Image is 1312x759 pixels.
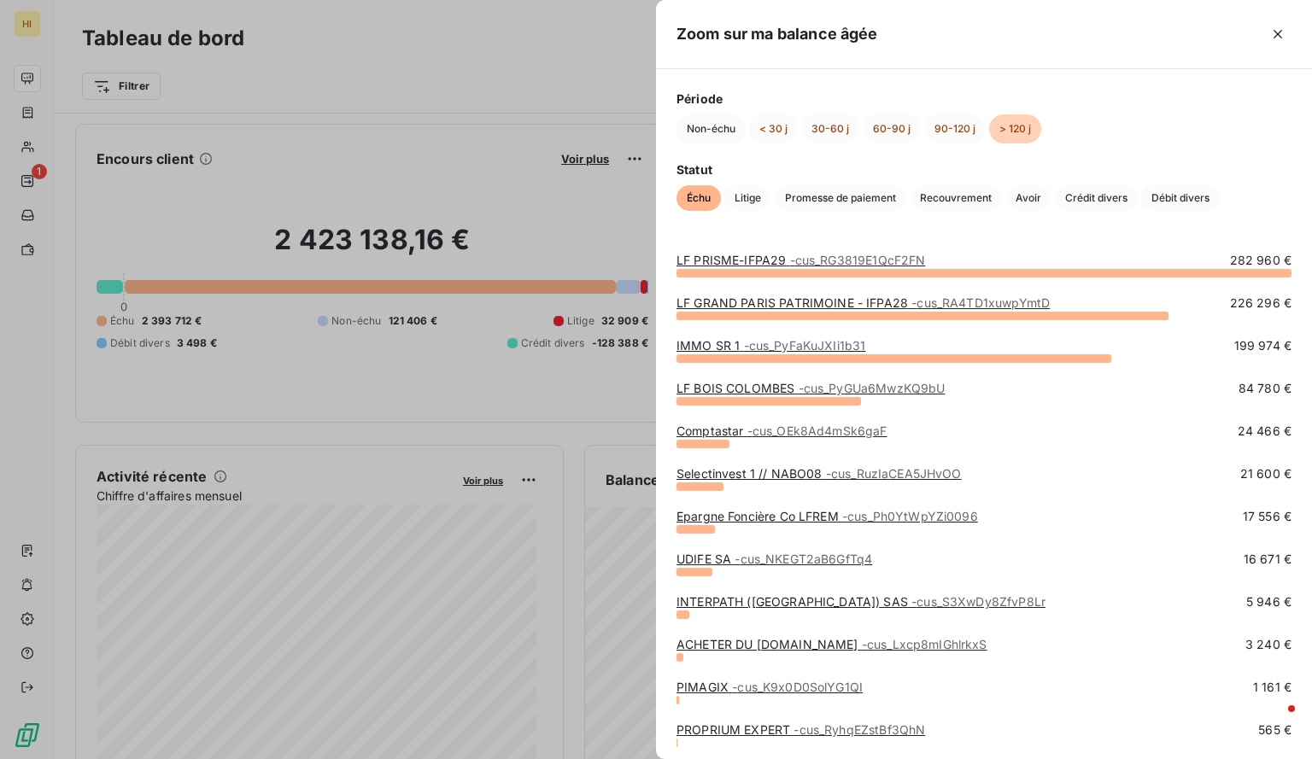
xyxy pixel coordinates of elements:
[749,114,798,143] button: < 30 j
[676,185,721,211] button: Échu
[676,466,962,481] a: Selectinvest 1 // NABO08
[1244,551,1291,568] span: 16 671 €
[863,114,921,143] button: 60-90 j
[676,253,925,267] a: LF PRISME-IFPA29
[676,22,878,46] h5: Zoom sur ma balance âgée
[862,637,987,651] span: - cus_Lxcp8mIGhlrkxS
[842,509,978,523] span: - cus_Ph0YtWpYZi0096
[676,637,987,651] a: ACHETER DU [DOMAIN_NAME]
[1245,636,1291,653] span: 3 240 €
[924,114,986,143] button: 90-120 j
[1246,593,1291,610] span: 5 946 €
[775,185,906,211] button: Promesse de paiement
[676,594,1045,609] a: INTERPATH ([GEOGRAPHIC_DATA]) SAS
[826,466,962,481] span: - cus_RuzIaCEA5JHvOO
[676,114,746,143] button: Non-échu
[911,594,1045,609] span: - cus_S3XwDy8ZfvP8Lr
[801,114,859,143] button: 30-60 j
[676,680,863,694] a: PIMAGIX
[1141,185,1220,211] button: Débit divers
[910,185,1002,211] button: Recouvrement
[744,338,866,353] span: - cus_PyFaKuJXIi1b31
[676,722,925,737] a: PROPRIUM EXPERT
[1230,252,1291,269] span: 282 960 €
[676,381,945,395] a: LF BOIS COLOMBES
[1254,701,1295,742] iframe: Intercom live chat
[799,381,946,395] span: - cus_PyGUa6MwzKQ9bU
[1238,423,1291,440] span: 24 466 €
[911,295,1050,310] span: - cus_RA4TD1xuwpYmtD
[1240,465,1291,482] span: 21 600 €
[1055,185,1138,211] button: Crédit divers
[1234,337,1291,354] span: 199 974 €
[676,338,865,353] a: IMMO SR 1
[790,253,926,267] span: - cus_RG3819E1QcF2FN
[1243,508,1291,525] span: 17 556 €
[676,161,1291,178] span: Statut
[676,90,1291,108] span: Période
[676,509,978,523] a: Epargne Foncière Co LFREM
[735,552,872,566] span: - cus_NKEGT2aB6GfTq4
[1230,295,1291,312] span: 226 296 €
[676,295,1050,310] a: LF GRAND PARIS PATRIMOINE - IFPA28
[724,185,771,211] button: Litige
[794,722,925,737] span: - cus_RyhqEZstBf3QhN
[1253,679,1291,696] span: 1 161 €
[747,423,887,438] span: - cus_OEk8Ad4mSk6gaF
[1239,380,1291,397] span: 84 780 €
[989,114,1041,143] button: > 120 j
[1005,185,1051,211] button: Avoir
[676,552,872,566] a: UDIFE SA
[676,423,887,438] a: Comptastar
[732,680,863,694] span: - cus_K9x0D0SolYG1QI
